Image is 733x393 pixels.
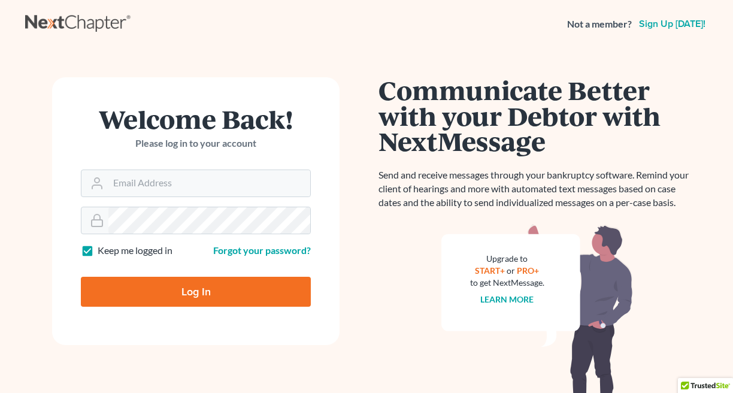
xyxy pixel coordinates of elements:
[81,137,311,150] p: Please log in to your account
[637,19,708,29] a: Sign up [DATE]!
[378,77,696,154] h1: Communicate Better with your Debtor with NextMessage
[470,253,544,265] div: Upgrade to
[81,277,311,307] input: Log In
[481,294,534,304] a: Learn more
[567,17,632,31] strong: Not a member?
[98,244,172,258] label: Keep me logged in
[378,168,696,210] p: Send and receive messages through your bankruptcy software. Remind your client of hearings and mo...
[213,244,311,256] a: Forgot your password?
[470,277,544,289] div: to get NextMessage.
[475,265,505,276] a: START+
[507,265,516,276] span: or
[108,170,310,196] input: Email Address
[517,265,540,276] a: PRO+
[81,106,311,132] h1: Welcome Back!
